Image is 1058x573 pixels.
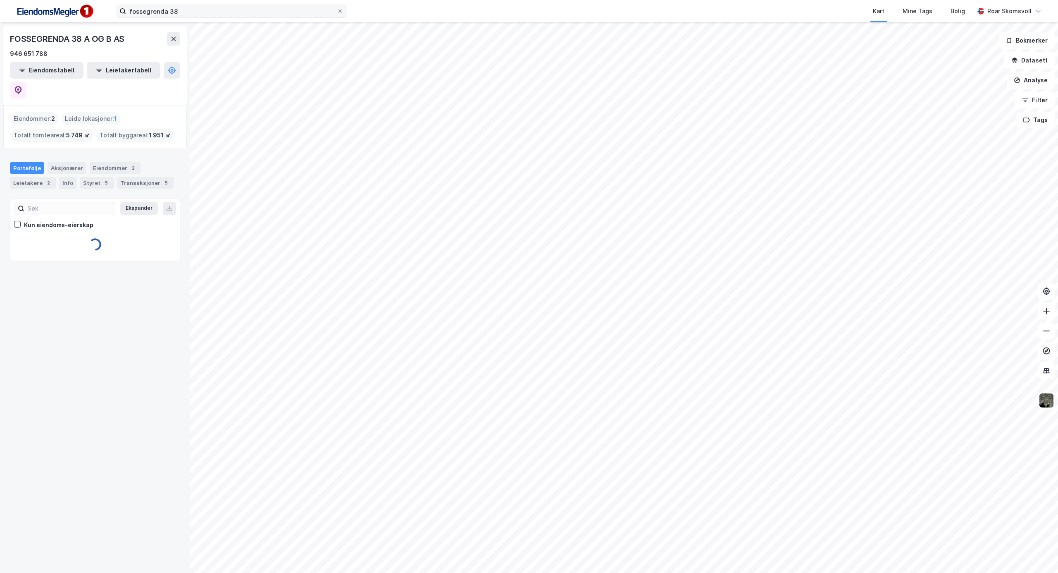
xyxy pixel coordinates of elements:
[117,177,174,189] div: Transaksjoner
[51,114,55,124] span: 2
[873,6,884,16] div: Kart
[129,164,137,172] div: 2
[10,49,48,59] div: 946 651 788
[1039,393,1054,408] img: 9k=
[1004,52,1055,69] button: Datasett
[80,177,114,189] div: Styret
[149,130,171,140] span: 1 951 ㎡
[48,162,86,174] div: Aksjonærer
[24,220,93,230] div: Kun eiendoms-eierskap
[96,129,174,142] div: Totalt byggareal :
[66,130,90,140] span: 5 749 ㎡
[987,6,1032,16] div: Roar Skomsvoll
[1015,92,1055,108] button: Filter
[44,179,52,187] div: 2
[114,114,117,124] span: 1
[87,62,160,79] button: Leietakertabell
[1007,72,1055,89] button: Analyse
[162,179,170,187] div: 5
[62,112,120,125] div: Leide lokasjoner :
[90,162,141,174] div: Eiendommer
[1017,533,1058,573] div: Kontrollprogram for chat
[951,6,965,16] div: Bolig
[24,202,115,215] input: Søk
[102,179,110,187] div: 5
[1016,112,1055,128] button: Tags
[999,32,1055,49] button: Bokmerker
[10,62,83,79] button: Eiendomstabell
[10,162,44,174] div: Portefølje
[88,238,102,251] img: spinner.a6d8c91a73a9ac5275cf975e30b51cfb.svg
[59,177,76,189] div: Info
[903,6,932,16] div: Mine Tags
[126,5,337,17] input: Søk på adresse, matrikkel, gårdeiere, leietakere eller personer
[13,2,96,21] img: F4PB6Px+NJ5v8B7XTbfpPpyloAAAAASUVORK5CYII=
[120,202,158,215] button: Ekspander
[10,129,93,142] div: Totalt tomteareal :
[10,32,126,46] div: FOSSEGRENDA 38 A OG B AS
[1017,533,1058,573] iframe: Chat Widget
[10,177,56,189] div: Leietakere
[10,112,58,125] div: Eiendommer :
